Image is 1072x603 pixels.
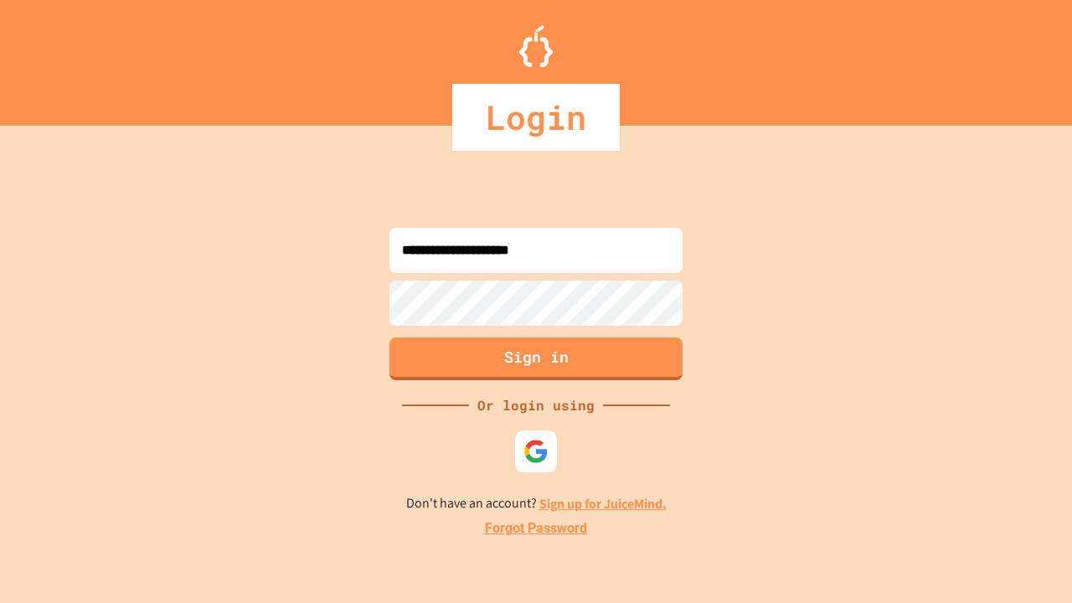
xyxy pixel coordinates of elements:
img: Logo.svg [519,25,553,67]
a: Forgot Password [485,518,587,539]
p: Don't have an account? [406,493,667,514]
div: Or login using [469,395,603,415]
button: Sign in [389,338,683,380]
img: google-icon.svg [523,439,549,464]
div: Login [452,84,620,151]
a: Sign up for JuiceMind. [539,495,667,513]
